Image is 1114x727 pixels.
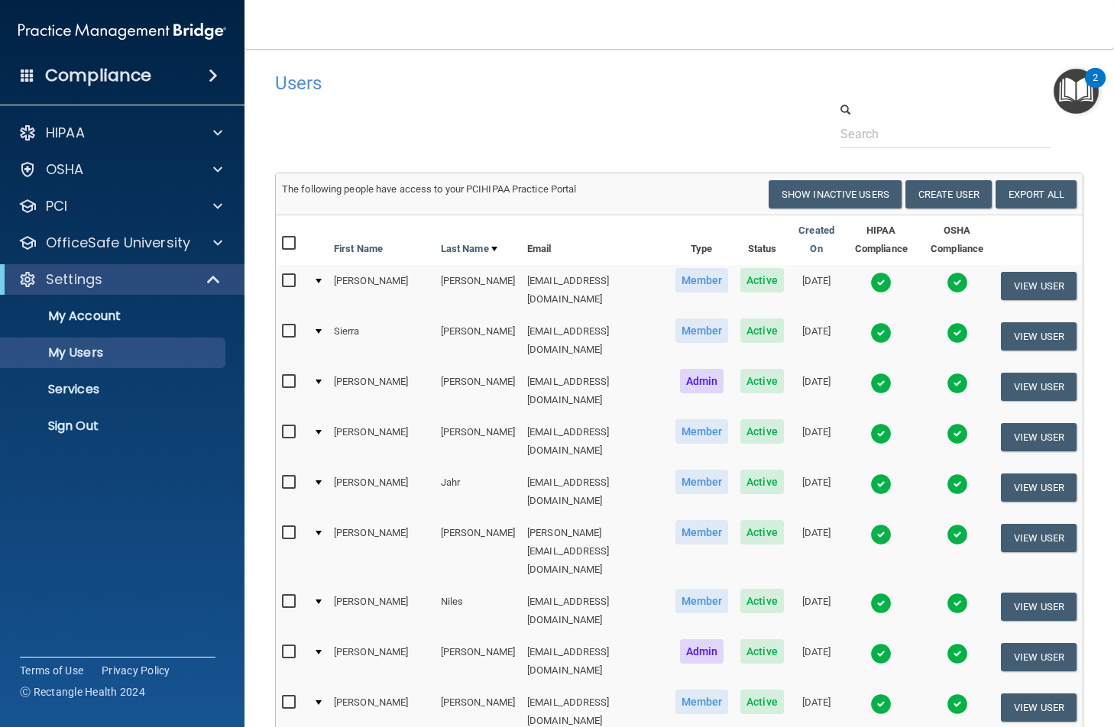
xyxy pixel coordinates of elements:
[790,315,844,366] td: [DATE]
[675,690,729,714] span: Member
[521,586,669,636] td: [EMAIL_ADDRESS][DOMAIN_NAME]
[46,124,85,142] p: HIPAA
[20,663,83,678] a: Terms of Use
[1001,693,1077,722] button: View User
[996,180,1077,208] a: Export All
[947,423,968,444] img: tick.e7d51cea.svg
[675,419,729,444] span: Member
[840,120,1051,148] input: Search
[675,318,729,343] span: Member
[734,215,790,265] th: Status
[20,684,145,700] span: Ⓒ Rectangle Health 2024
[740,318,784,343] span: Active
[870,423,892,444] img: tick.e7d51cea.svg
[790,586,844,636] td: [DATE]
[947,593,968,614] img: tick.e7d51cea.svg
[328,416,435,467] td: [PERSON_NAME]
[740,470,784,494] span: Active
[790,636,844,687] td: [DATE]
[947,473,968,495] img: tick.e7d51cea.svg
[46,234,190,252] p: OfficeSafe University
[850,619,1096,680] iframe: Drift Widget Chat Controller
[18,16,226,47] img: PMB logo
[947,693,968,715] img: tick.e7d51cea.svg
[46,197,67,215] p: PCI
[18,160,222,179] a: OSHA
[680,369,724,393] span: Admin
[1001,423,1077,451] button: View User
[521,315,669,366] td: [EMAIL_ADDRESS][DOMAIN_NAME]
[46,160,84,179] p: OSHA
[10,345,219,360] p: My Users
[328,636,435,687] td: [PERSON_NAME]
[870,373,892,394] img: tick.e7d51cea.svg
[740,589,784,613] span: Active
[521,467,669,517] td: [EMAIL_ADDRESS][DOMAIN_NAME]
[435,366,521,416] td: [PERSON_NAME]
[790,416,844,467] td: [DATE]
[435,517,521,586] td: [PERSON_NAME]
[740,369,784,393] span: Active
[905,180,992,208] button: Create User
[10,382,219,397] p: Services
[521,215,669,265] th: Email
[1001,322,1077,351] button: View User
[328,265,435,315] td: [PERSON_NAME]
[1001,473,1077,502] button: View User
[675,520,729,544] span: Member
[435,636,521,687] td: [PERSON_NAME]
[870,524,892,545] img: tick.e7d51cea.svg
[947,373,968,394] img: tick.e7d51cea.svg
[521,636,669,687] td: [EMAIL_ADDRESS][DOMAIN_NAME]
[1093,78,1098,98] div: 2
[790,467,844,517] td: [DATE]
[740,268,784,292] span: Active
[102,663,170,678] a: Privacy Policy
[740,690,784,714] span: Active
[18,124,222,142] a: HIPAA
[796,221,837,258] a: Created On
[769,180,902,208] button: Show Inactive Users
[740,639,784,664] span: Active
[46,270,102,289] p: Settings
[18,197,222,215] a: PCI
[328,467,435,517] td: [PERSON_NAME]
[870,272,892,293] img: tick.e7d51cea.svg
[675,589,729,613] span: Member
[328,586,435,636] td: [PERSON_NAME]
[870,693,892,715] img: tick.e7d51cea.svg
[18,270,222,289] a: Settings
[10,309,219,324] p: My Account
[275,73,737,93] h4: Users
[675,470,729,494] span: Member
[740,419,784,444] span: Active
[435,416,521,467] td: [PERSON_NAME]
[790,366,844,416] td: [DATE]
[521,517,669,586] td: [PERSON_NAME][EMAIL_ADDRESS][DOMAIN_NAME]
[435,315,521,366] td: [PERSON_NAME]
[435,467,521,517] td: Jahr
[521,416,669,467] td: [EMAIL_ADDRESS][DOMAIN_NAME]
[435,586,521,636] td: Niles
[1001,272,1077,300] button: View User
[675,268,729,292] span: Member
[870,473,892,495] img: tick.e7d51cea.svg
[1001,373,1077,401] button: View User
[521,366,669,416] td: [EMAIL_ADDRESS][DOMAIN_NAME]
[790,265,844,315] td: [DATE]
[843,215,919,265] th: HIPAA Compliance
[435,265,521,315] td: [PERSON_NAME]
[870,322,892,344] img: tick.e7d51cea.svg
[740,520,784,544] span: Active
[328,315,435,366] td: Sierra
[45,65,151,86] h4: Compliance
[10,418,219,434] p: Sign Out
[1001,593,1077,621] button: View User
[334,240,383,258] a: First Name
[18,234,222,252] a: OfficeSafe University
[521,265,669,315] td: [EMAIL_ADDRESS][DOMAIN_NAME]
[790,517,844,586] td: [DATE]
[1054,69,1099,114] button: Open Resource Center, 2 new notifications
[870,593,892,614] img: tick.e7d51cea.svg
[328,366,435,416] td: [PERSON_NAME]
